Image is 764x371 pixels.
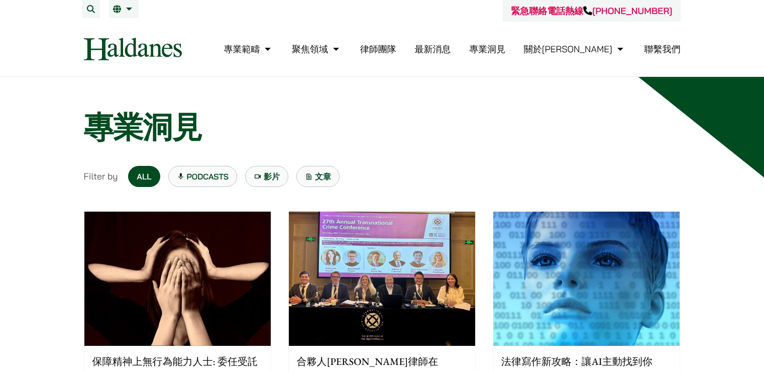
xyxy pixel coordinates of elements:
[245,166,288,187] a: 影片
[128,166,160,187] a: All
[113,5,135,13] a: 繁
[360,43,396,55] a: 律師團隊
[511,5,672,17] a: 緊急聯絡電話熱線[PHONE_NUMBER]
[224,43,273,55] a: 專業範疇
[296,166,340,187] a: 文章
[292,43,342,55] a: 聚焦領域
[469,43,505,55] a: 專業洞見
[644,43,681,55] a: 聯繫我們
[84,109,681,145] h1: 專業洞見
[168,166,238,187] a: Podcasts
[524,43,626,55] a: 關於何敦
[84,169,118,183] span: Filter by
[414,43,451,55] a: 最新消息
[84,38,182,60] img: Logo of Haldanes
[501,354,672,369] p: 法律寫作新攻略：讓AI主動找到你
